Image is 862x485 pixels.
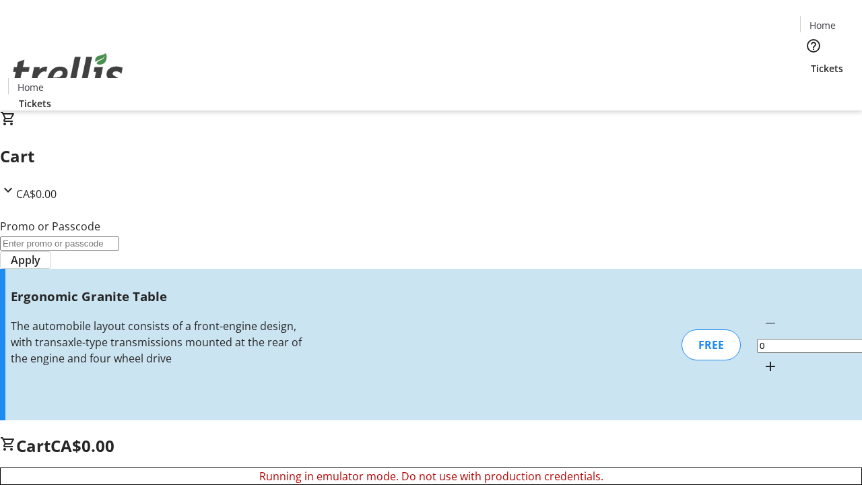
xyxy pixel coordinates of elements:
span: Apply [11,252,40,268]
button: Help [800,32,827,59]
a: Tickets [800,61,854,75]
span: Tickets [19,96,51,110]
div: The automobile layout consists of a front-engine design, with transaxle-type transmissions mounte... [11,318,305,366]
span: CA$0.00 [51,434,114,457]
img: Orient E2E Organization UC5SgGxwIU's Logo [8,38,128,106]
button: Cart [800,75,827,102]
span: CA$0.00 [16,187,57,201]
button: Increment by one [757,353,784,380]
span: Tickets [811,61,843,75]
span: Home [18,80,44,94]
h3: Ergonomic Granite Table [11,287,305,306]
a: Tickets [8,96,62,110]
span: Home [809,18,836,32]
div: FREE [682,329,741,360]
a: Home [801,18,844,32]
a: Home [9,80,52,94]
